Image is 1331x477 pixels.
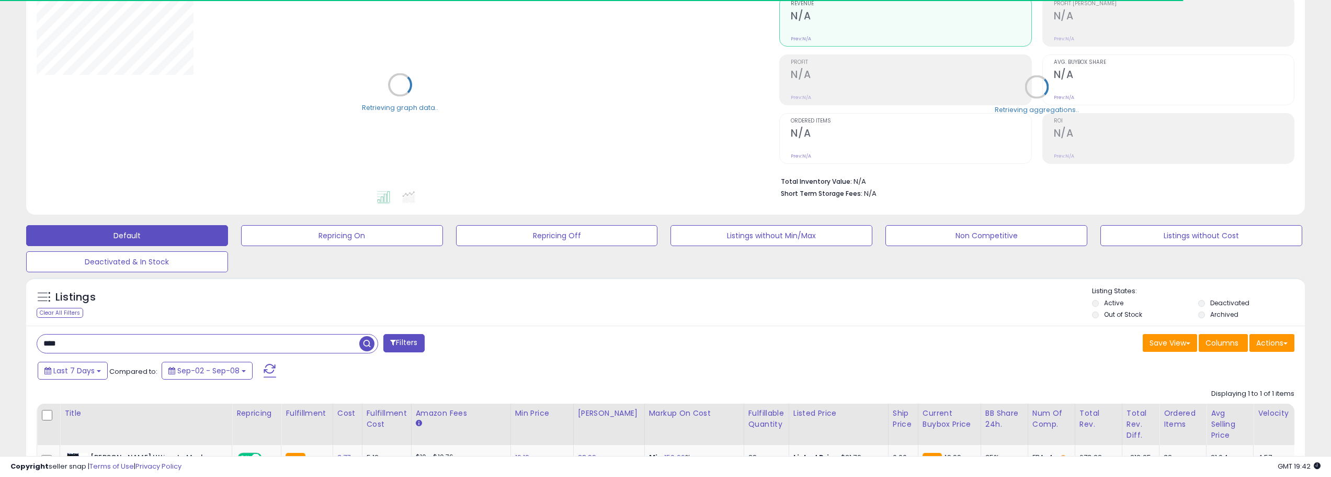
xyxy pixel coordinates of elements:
button: Repricing Off [456,225,658,246]
th: The percentage added to the cost of goods (COGS) that forms the calculator for Min & Max prices. [644,404,744,445]
div: Markup on Cost [649,408,740,419]
div: Displaying 1 to 1 of 1 items [1211,389,1294,399]
div: Fulfillable Quantity [748,408,784,430]
button: Sep-02 - Sep-08 [162,362,253,380]
button: Listings without Min/Max [670,225,872,246]
button: Listings without Cost [1100,225,1302,246]
h5: Listings [55,290,96,305]
button: Non Competitive [885,225,1087,246]
div: Repricing [236,408,277,419]
div: Fulfillment [286,408,328,419]
button: Filters [383,334,424,352]
label: Deactivated [1210,298,1249,307]
a: Terms of Use [89,461,134,471]
span: Columns [1205,338,1238,348]
span: Last 7 Days [53,365,95,376]
small: Amazon Fees. [416,419,422,428]
button: Deactivated & In Stock [26,251,228,272]
div: Min Price [515,408,569,419]
span: Compared to: [109,367,157,376]
div: Amazon Fees [416,408,506,419]
label: Out of Stock [1104,310,1142,319]
button: Actions [1249,334,1294,352]
div: Retrieving aggregations.. [995,105,1079,114]
div: Ordered Items [1164,408,1202,430]
div: Title [64,408,227,419]
div: Retrieving graph data.. [362,103,438,112]
div: Total Rev. [1079,408,1118,430]
span: 2025-09-16 19:42 GMT [1278,461,1321,471]
label: Archived [1210,310,1238,319]
button: Default [26,225,228,246]
div: Total Rev. Diff. [1127,408,1155,441]
div: Current Buybox Price [923,408,976,430]
a: Privacy Policy [135,461,181,471]
div: Fulfillment Cost [367,408,407,430]
div: seller snap | | [10,462,181,472]
div: BB Share 24h. [985,408,1023,430]
div: Clear All Filters [37,308,83,318]
span: Sep-02 - Sep-08 [177,365,240,376]
p: Listing States: [1092,286,1305,296]
div: [PERSON_NAME] [578,408,640,419]
button: Repricing On [241,225,443,246]
button: Save View [1143,334,1197,352]
button: Columns [1199,334,1248,352]
label: Active [1104,298,1123,307]
div: Cost [337,408,358,419]
strong: Copyright [10,461,49,471]
button: Last 7 Days [38,362,108,380]
div: Ship Price [893,408,914,430]
div: Avg Selling Price [1211,408,1249,441]
div: Listed Price [793,408,884,419]
div: Velocity [1258,408,1296,419]
div: Num of Comp. [1032,408,1071,430]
